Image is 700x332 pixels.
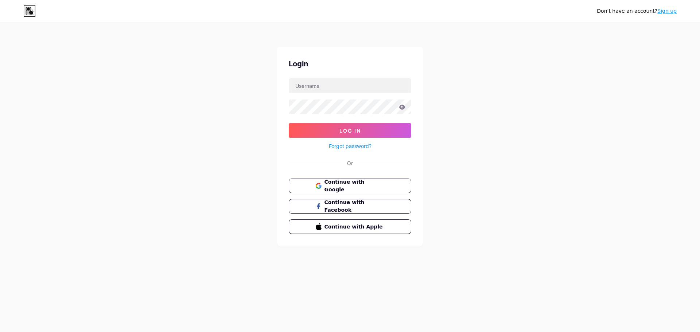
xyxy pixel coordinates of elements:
[289,58,411,69] div: Login
[289,78,411,93] input: Username
[289,199,411,214] button: Continue with Facebook
[289,219,411,234] button: Continue with Apple
[324,178,385,194] span: Continue with Google
[289,179,411,193] button: Continue with Google
[329,142,372,150] a: Forgot password?
[324,199,385,214] span: Continue with Facebook
[347,159,353,167] div: Or
[339,128,361,134] span: Log In
[324,223,385,231] span: Continue with Apple
[657,8,677,14] a: Sign up
[289,123,411,138] button: Log In
[597,7,677,15] div: Don't have an account?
